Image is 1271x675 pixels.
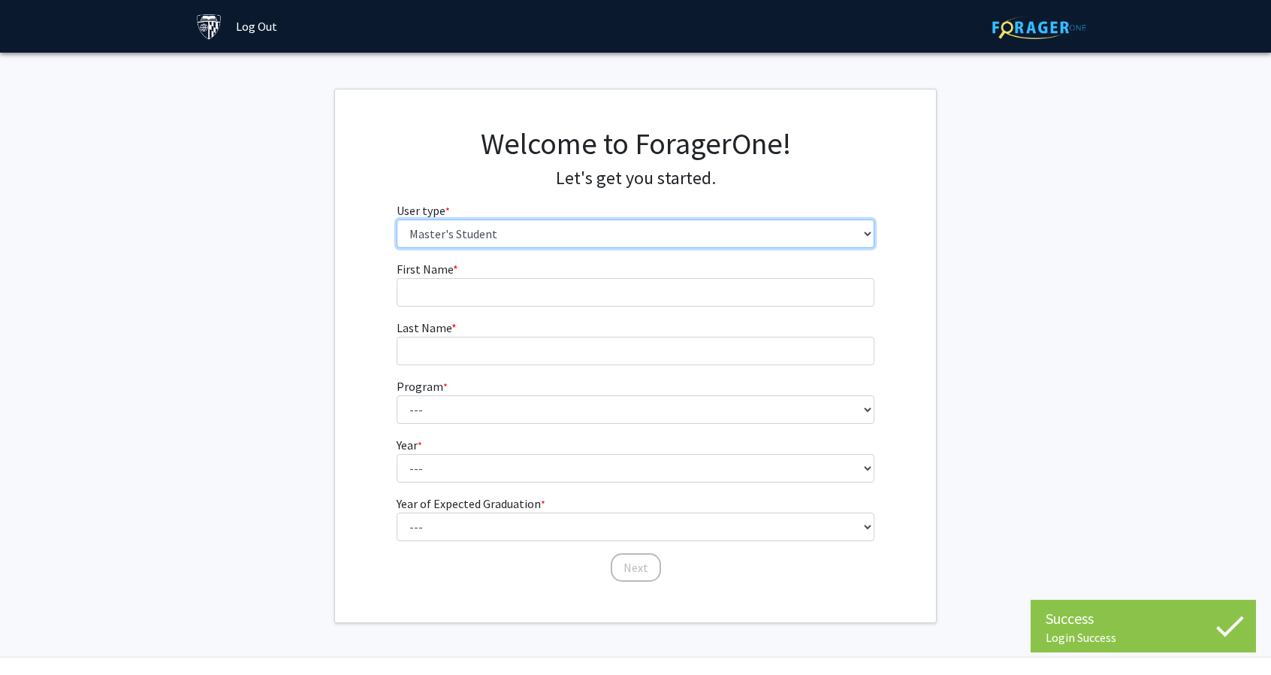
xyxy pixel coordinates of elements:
[11,607,64,664] iframe: Chat
[397,377,448,395] label: Program
[196,14,222,40] img: Johns Hopkins University Logo
[397,262,453,277] span: First Name
[397,201,450,219] label: User type
[992,16,1086,39] img: ForagerOne Logo
[397,126,875,162] h1: Welcome to ForagerOne!
[397,495,545,513] label: Year of Expected Graduation
[611,553,661,582] button: Next
[397,436,422,454] label: Year
[1046,607,1241,630] div: Success
[1046,630,1241,645] div: Login Success
[397,320,451,335] span: Last Name
[397,168,875,189] h4: Let's get you started.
